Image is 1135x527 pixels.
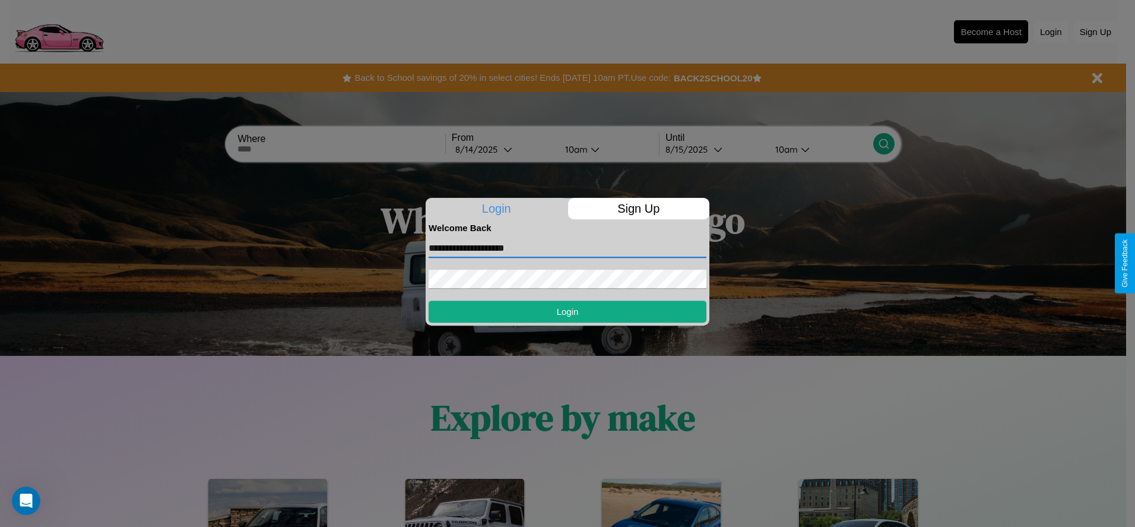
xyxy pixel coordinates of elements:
[12,487,40,515] iframe: Intercom live chat
[1121,239,1129,288] div: Give Feedback
[426,198,567,219] p: Login
[568,198,710,219] p: Sign Up
[429,301,706,323] button: Login
[429,223,706,233] h4: Welcome Back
